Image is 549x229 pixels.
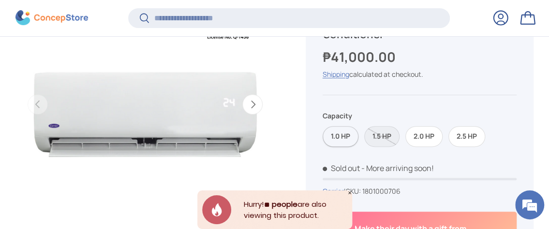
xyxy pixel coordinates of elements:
[323,70,349,79] a: Shipping
[344,186,401,196] span: |
[323,48,398,66] strong: ₱41,000.00
[323,163,360,173] span: Sold out
[142,172,176,185] em: Submit
[347,190,352,195] div: Close
[50,54,163,67] div: Leave a message
[159,5,182,28] div: Minimize live chat window
[5,138,184,172] textarea: Type your message and click 'Submit'
[362,186,401,196] span: 1801000706
[323,69,517,79] div: calculated at checkout.
[20,59,169,157] span: We are offline. Please leave us a message.
[323,186,344,196] a: Carrier
[364,126,400,147] label: Sold out
[361,163,434,173] p: - More arriving soon!
[323,111,352,121] legend: Capacity
[346,186,361,196] span: SKU:
[15,11,88,26] img: ConcepStore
